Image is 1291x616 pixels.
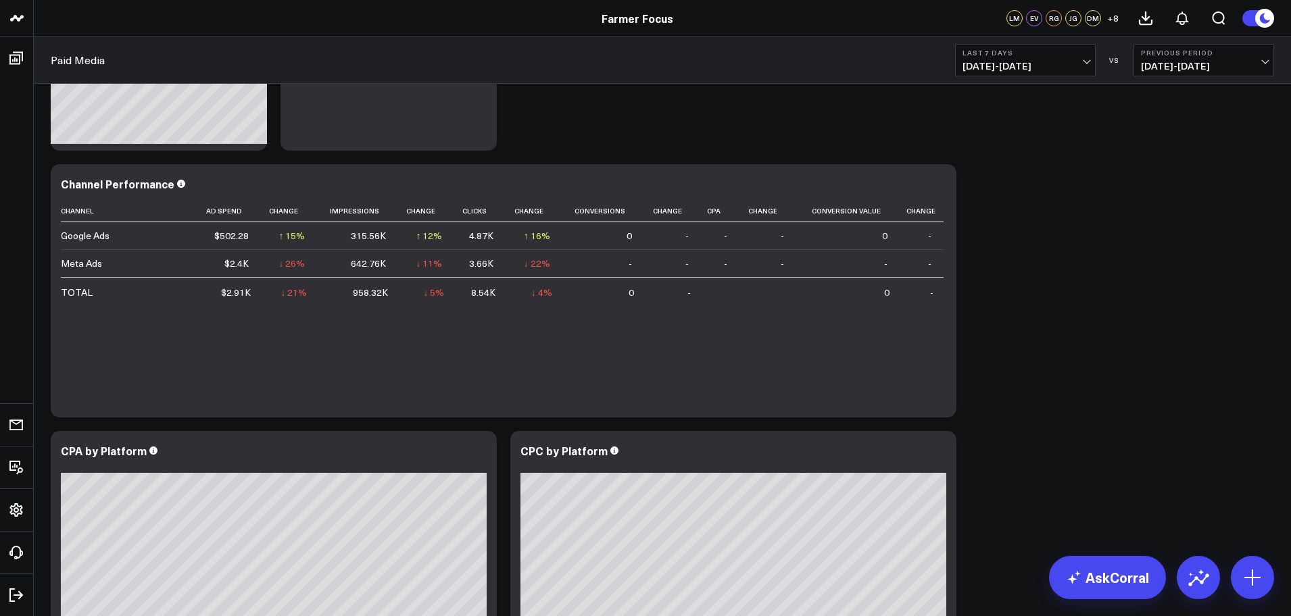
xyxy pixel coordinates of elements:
[1049,556,1166,599] a: AskCorral
[51,53,105,68] a: Paid Media
[524,257,550,270] div: ↓ 22%
[724,229,727,242] div: -
[781,257,784,270] div: -
[884,257,887,270] div: -
[1102,56,1127,64] div: VS
[629,257,632,270] div: -
[644,200,701,222] th: Change
[928,229,931,242] div: -
[398,200,455,222] th: Change
[61,286,93,299] div: TOTAL
[724,257,727,270] div: -
[214,229,249,242] div: $502.28
[685,229,689,242] div: -
[531,286,552,299] div: ↓ 4%
[928,257,931,270] div: -
[61,200,196,222] th: Channel
[61,257,102,270] div: Meta Ads
[423,286,444,299] div: ↓ 5%
[469,229,493,242] div: 4.87K
[278,257,305,270] div: ↓ 26%
[61,229,109,242] div: Google Ads
[1006,10,1023,26] div: LM
[61,443,147,458] div: CPA by Platform
[900,200,944,222] th: Change
[454,200,506,222] th: Clicks
[1107,14,1119,23] span: + 8
[781,229,784,242] div: -
[884,286,890,299] div: 0
[416,257,442,270] div: ↓ 11%
[796,200,900,222] th: Conversion Value
[261,200,318,222] th: Change
[955,44,1096,76] button: Last 7 Days[DATE]-[DATE]
[1141,49,1267,57] b: Previous Period
[1141,61,1267,72] span: [DATE] - [DATE]
[471,286,495,299] div: 8.54K
[520,443,608,458] div: CPC by Platform
[221,286,251,299] div: $2.91K
[351,257,386,270] div: 642.76K
[963,49,1088,57] b: Last 7 Days
[1085,10,1101,26] div: DM
[1046,10,1062,26] div: RG
[602,11,673,26] a: Farmer Focus
[1026,10,1042,26] div: EV
[687,286,691,299] div: -
[562,200,645,222] th: Conversions
[351,229,386,242] div: 315.56K
[61,176,174,191] div: Channel Performance
[627,229,632,242] div: 0
[278,229,305,242] div: ↑ 15%
[1065,10,1081,26] div: JG
[930,286,933,299] div: -
[506,200,562,222] th: Change
[701,200,739,222] th: Cpa
[1134,44,1274,76] button: Previous Period[DATE]-[DATE]
[224,257,249,270] div: $2.4K
[524,229,550,242] div: ↑ 16%
[281,286,307,299] div: ↓ 21%
[416,229,442,242] div: ↑ 12%
[685,257,689,270] div: -
[317,200,397,222] th: Impressions
[882,229,887,242] div: 0
[1104,10,1121,26] button: +8
[196,200,261,222] th: Ad Spend
[963,61,1088,72] span: [DATE] - [DATE]
[629,286,634,299] div: 0
[353,286,388,299] div: 958.32K
[469,257,493,270] div: 3.66K
[739,200,796,222] th: Change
